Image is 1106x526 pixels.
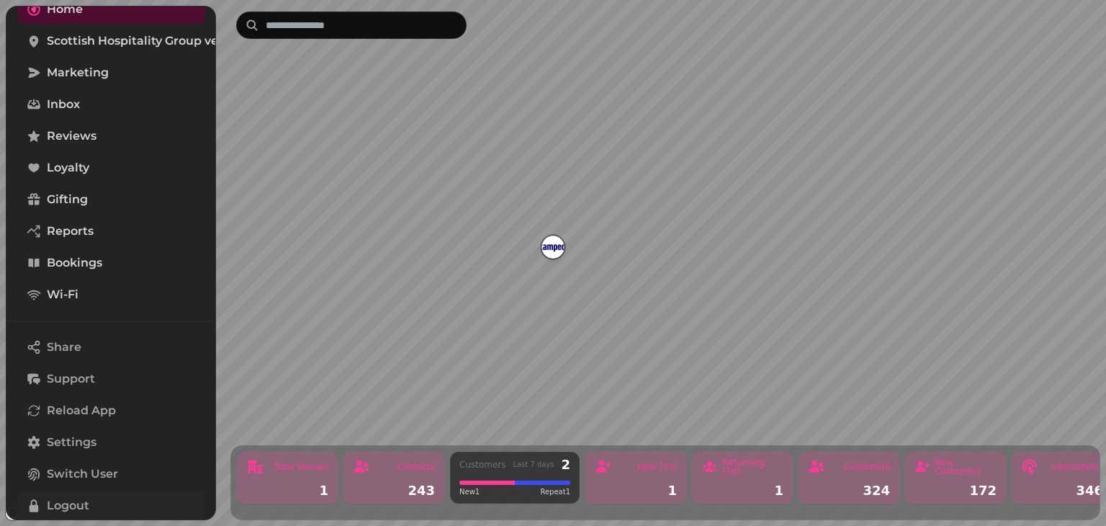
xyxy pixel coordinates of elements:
div: 1 [701,484,783,497]
button: Share [18,333,205,362]
span: Marketing [47,64,109,81]
span: Bookings [47,254,102,272]
a: Marketing [18,58,205,87]
div: Contacts [397,463,435,471]
div: Returning (7d) [722,458,783,476]
button: Support [18,365,205,393]
div: Last 7 days [513,461,554,468]
span: Home [47,1,83,18]
div: 346 [1021,484,1103,497]
span: Loyalty [47,159,89,177]
div: New Customers [935,458,997,476]
div: Interactions [1052,463,1103,471]
span: Settings [47,434,96,451]
div: New (7d) [637,463,677,471]
div: 1 [246,484,328,497]
div: 324 [808,484,890,497]
div: 172 [914,484,997,497]
span: Share [47,339,81,356]
a: Wi-Fi [18,280,205,309]
span: Scottish Hospitality Group venue [47,32,241,50]
div: 2 [561,458,570,471]
span: New 1 [459,486,480,497]
a: Scottish Hospitality Group venue [18,27,205,55]
div: 243 [353,484,435,497]
span: Wi-Fi [47,286,78,303]
div: Customers [459,460,506,469]
a: Inbox [18,90,205,119]
div: Total Venues [274,463,328,471]
a: Settings [18,428,205,457]
span: Logout [47,497,89,514]
div: Customers [843,463,890,471]
button: Reload App [18,396,205,425]
span: Support [47,370,95,388]
button: Switch User [18,460,205,489]
span: Inbox [47,96,80,113]
a: Gifting [18,185,205,214]
span: Reviews [47,128,96,145]
span: Reports [47,223,94,240]
span: Repeat 1 [540,486,570,497]
div: 1 [595,484,677,497]
span: Reload App [47,402,116,419]
a: Loyalty [18,153,205,182]
span: Switch User [47,465,118,483]
button: Logout [18,491,205,520]
a: Reports [18,217,205,246]
button: Scottish Hospitality Group venue [541,236,565,259]
a: Reviews [18,122,205,151]
a: Bookings [18,249,205,277]
div: Map marker [541,236,565,263]
span: Gifting [47,191,88,208]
